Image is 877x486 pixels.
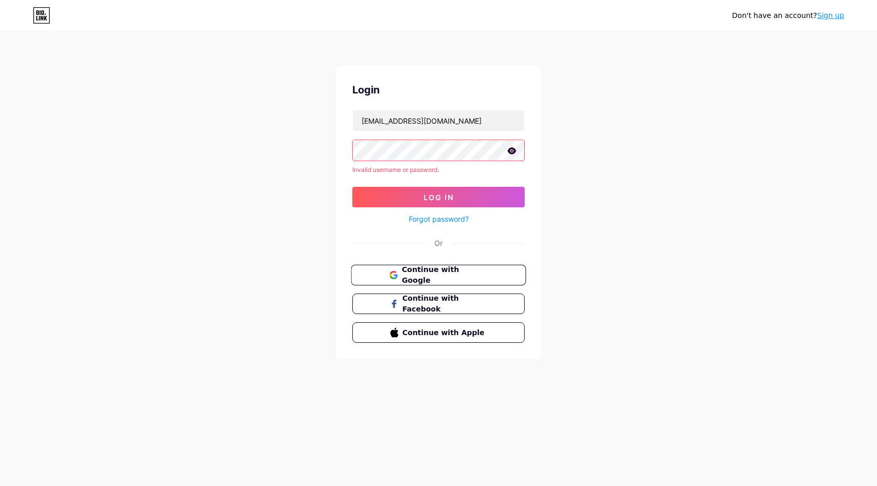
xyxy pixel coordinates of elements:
[352,82,525,98] div: Login
[352,265,525,285] a: Continue with Google
[352,187,525,207] button: Log In
[402,264,487,286] span: Continue with Google
[424,193,454,202] span: Log In
[352,294,525,314] button: Continue with Facebook
[351,265,526,286] button: Continue with Google
[409,213,469,224] a: Forgot password?
[434,238,443,248] div: Or
[817,11,844,20] a: Sign up
[403,327,487,338] span: Continue with Apple
[352,165,525,174] div: Invalid username or password.
[732,10,844,21] div: Don't have an account?
[353,110,524,131] input: Username
[403,293,487,315] span: Continue with Facebook
[352,322,525,343] button: Continue with Apple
